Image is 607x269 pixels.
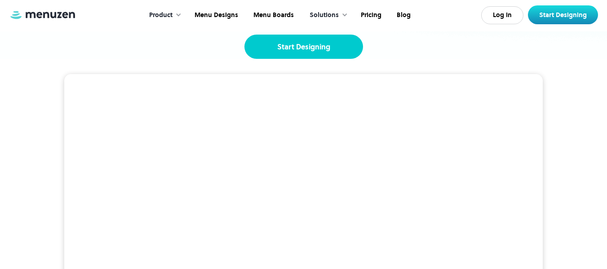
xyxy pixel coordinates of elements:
a: Blog [388,1,417,29]
div: Solutions [310,10,339,20]
a: Start Designing [244,35,363,59]
a: Log In [481,6,523,24]
a: Pricing [352,1,388,29]
div: Product [140,1,186,29]
div: Solutions [301,1,352,29]
a: Menu Designs [186,1,245,29]
div: Product [149,10,173,20]
a: Menu Boards [245,1,301,29]
a: Start Designing [528,5,598,24]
